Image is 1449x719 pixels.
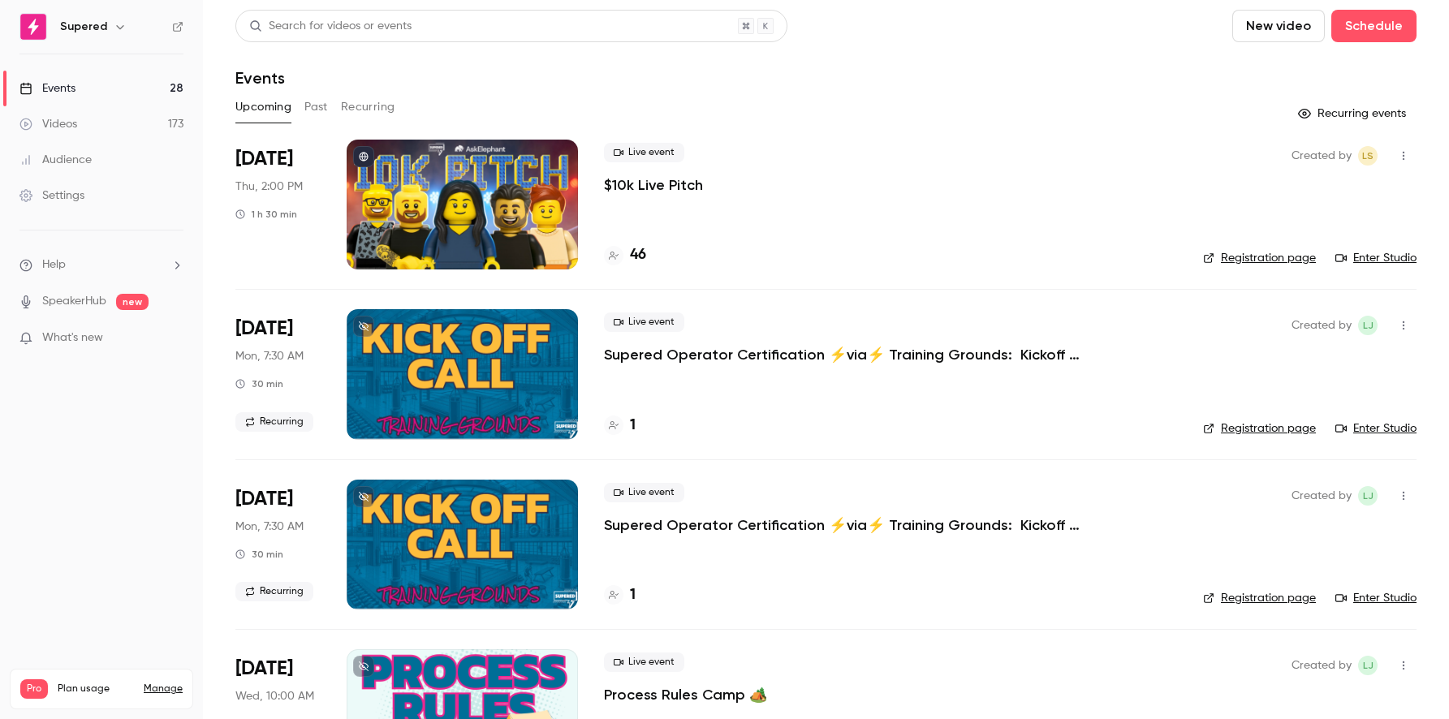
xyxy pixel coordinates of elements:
[1331,10,1417,42] button: Schedule
[1203,590,1316,606] a: Registration page
[235,656,293,682] span: [DATE]
[1358,316,1378,335] span: Lindsay John
[235,146,293,172] span: [DATE]
[1335,590,1417,606] a: Enter Studio
[1335,250,1417,266] a: Enter Studio
[1232,10,1325,42] button: New video
[235,377,283,390] div: 30 min
[235,486,293,512] span: [DATE]
[1335,420,1417,437] a: Enter Studio
[1358,146,1378,166] span: Lindsey Smith
[235,316,293,342] span: [DATE]
[1358,486,1378,506] span: Lindsay John
[604,483,684,502] span: Live event
[604,652,684,672] span: Live event
[1292,146,1352,166] span: Created by
[604,175,703,195] a: $10k Live Pitch
[58,682,134,695] span: Plan usage
[630,415,636,437] h4: 1
[235,548,283,561] div: 30 min
[235,94,291,120] button: Upcoming
[144,682,183,695] a: Manage
[1363,316,1374,335] span: LJ
[19,152,92,168] div: Audience
[1203,250,1316,266] a: Registration page
[42,256,66,273] span: Help
[19,256,183,273] li: help-dropdown-opener
[235,348,304,364] span: Mon, 7:30 AM
[1292,316,1352,335] span: Created by
[235,480,321,609] div: Sep 8 Mon, 9:30 AM (America/New York)
[630,244,646,266] h4: 46
[116,294,149,310] span: new
[164,331,183,346] iframe: Noticeable Trigger
[60,19,107,35] h6: Supered
[42,329,103,347] span: What's new
[235,582,313,601] span: Recurring
[42,293,106,310] a: SpeakerHub
[604,312,684,332] span: Live event
[1292,486,1352,506] span: Created by
[1203,420,1316,437] a: Registration page
[604,143,684,162] span: Live event
[19,187,84,204] div: Settings
[1363,656,1374,675] span: LJ
[235,519,304,535] span: Mon, 7:30 AM
[235,412,313,432] span: Recurring
[249,18,412,35] div: Search for videos or events
[235,68,285,88] h1: Events
[235,309,321,439] div: Sep 1 Mon, 9:30 AM (America/New York)
[20,14,46,40] img: Supered
[1291,101,1417,127] button: Recurring events
[604,415,636,437] a: 1
[604,515,1091,535] a: Supered Operator Certification ⚡️via⚡️ Training Grounds: Kickoff Call
[604,584,636,606] a: 1
[19,116,77,132] div: Videos
[235,140,321,269] div: Aug 28 Thu, 2:00 PM (America/Denver)
[1358,656,1378,675] span: Lindsay John
[235,179,303,195] span: Thu, 2:00 PM
[1363,486,1374,506] span: LJ
[235,208,297,221] div: 1 h 30 min
[604,345,1091,364] a: Supered Operator Certification ⚡️via⚡️ Training Grounds: Kickoff Call
[630,584,636,606] h4: 1
[20,679,48,699] span: Pro
[235,688,314,704] span: Wed, 10:00 AM
[604,685,767,704] a: Process Rules Camp 🏕️
[19,80,75,97] div: Events
[604,244,646,266] a: 46
[304,94,328,120] button: Past
[341,94,395,120] button: Recurring
[1292,656,1352,675] span: Created by
[1362,146,1374,166] span: LS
